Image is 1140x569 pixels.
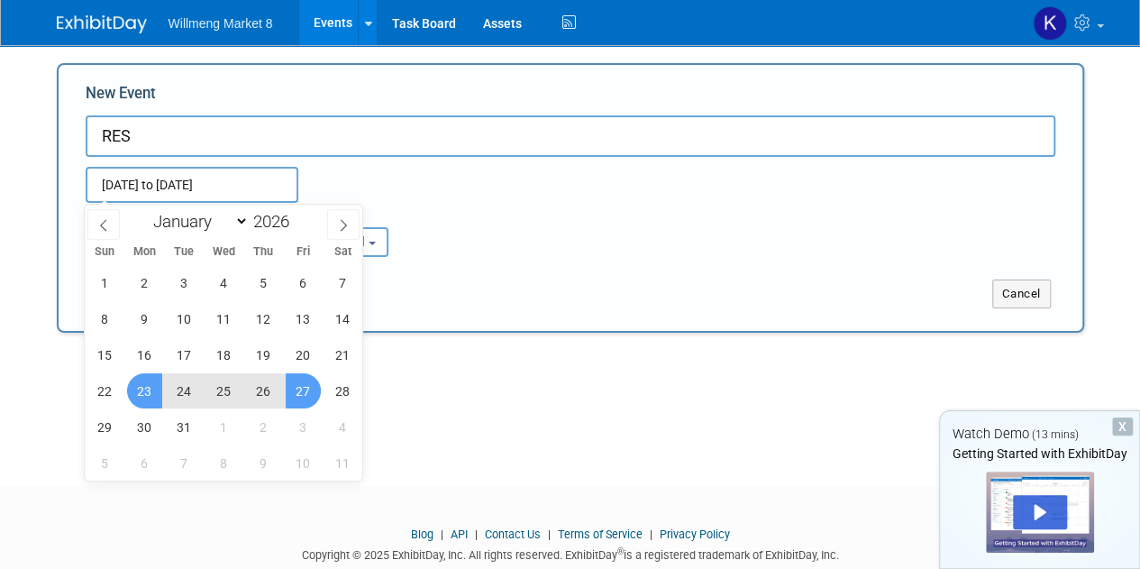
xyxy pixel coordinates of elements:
[436,528,448,541] span: |
[485,528,541,541] a: Contact Us
[286,301,321,336] span: March 13, 2026
[558,528,643,541] a: Terms of Service
[206,301,242,336] span: March 11, 2026
[325,337,360,372] span: March 21, 2026
[1032,428,1079,441] span: (13 mins)
[286,373,321,408] span: March 27, 2026
[325,301,360,336] span: March 14, 2026
[1013,495,1067,529] div: Play
[286,445,321,481] span: April 10, 2026
[246,445,281,481] span: April 9, 2026
[85,246,124,258] span: Sun
[127,337,162,372] span: March 16, 2026
[167,409,202,445] span: March 31, 2026
[246,265,281,300] span: March 5, 2026
[617,546,624,556] sup: ®
[169,16,273,31] span: Willmeng Market 8
[286,265,321,300] span: March 6, 2026
[145,210,249,233] select: Month
[451,528,468,541] a: API
[127,301,162,336] span: March 9, 2026
[249,211,303,232] input: Year
[127,409,162,445] span: March 30, 2026
[992,280,1051,308] button: Cancel
[167,373,202,408] span: March 24, 2026
[243,246,283,258] span: Thu
[206,445,242,481] span: April 8, 2026
[167,337,202,372] span: March 17, 2026
[167,301,202,336] span: March 10, 2026
[86,167,298,203] input: Start Date - End Date
[470,528,482,541] span: |
[86,83,156,111] label: New Event
[87,445,123,481] span: April 5, 2026
[1033,6,1067,41] img: Kari McCormick
[87,373,123,408] span: March 22, 2026
[86,115,1055,157] input: Name of Trade Show / Conference
[87,409,123,445] span: March 29, 2026
[57,15,147,33] img: ExhibitDay
[167,445,202,481] span: April 7, 2026
[940,425,1139,444] div: Watch Demo
[127,265,162,300] span: March 2, 2026
[246,373,281,408] span: March 26, 2026
[246,301,281,336] span: March 12, 2026
[127,373,162,408] span: March 23, 2026
[660,528,730,541] a: Privacy Policy
[940,445,1139,463] div: Getting Started with ExhibitDay
[286,337,321,372] span: March 20, 2026
[325,445,360,481] span: April 11, 2026
[246,337,281,372] span: March 19, 2026
[325,265,360,300] span: March 7, 2026
[323,246,362,258] span: Sat
[325,409,360,445] span: April 4, 2026
[87,265,123,300] span: March 1, 2026
[325,373,360,408] span: March 28, 2026
[645,528,657,541] span: |
[411,528,433,541] a: Blog
[206,409,242,445] span: April 1, 2026
[206,337,242,372] span: March 18, 2026
[204,246,243,258] span: Wed
[164,246,204,258] span: Tue
[87,301,123,336] span: March 8, 2026
[246,409,281,445] span: April 2, 2026
[87,337,123,372] span: March 15, 2026
[1112,418,1133,436] div: Dismiss
[124,246,164,258] span: Mon
[127,445,162,481] span: April 6, 2026
[283,246,323,258] span: Fri
[206,373,242,408] span: March 25, 2026
[206,265,242,300] span: March 4, 2026
[266,203,419,226] div: Participation:
[286,409,321,445] span: April 3, 2026
[543,528,555,541] span: |
[167,265,202,300] span: March 3, 2026
[86,203,239,226] div: Attendance / Format:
